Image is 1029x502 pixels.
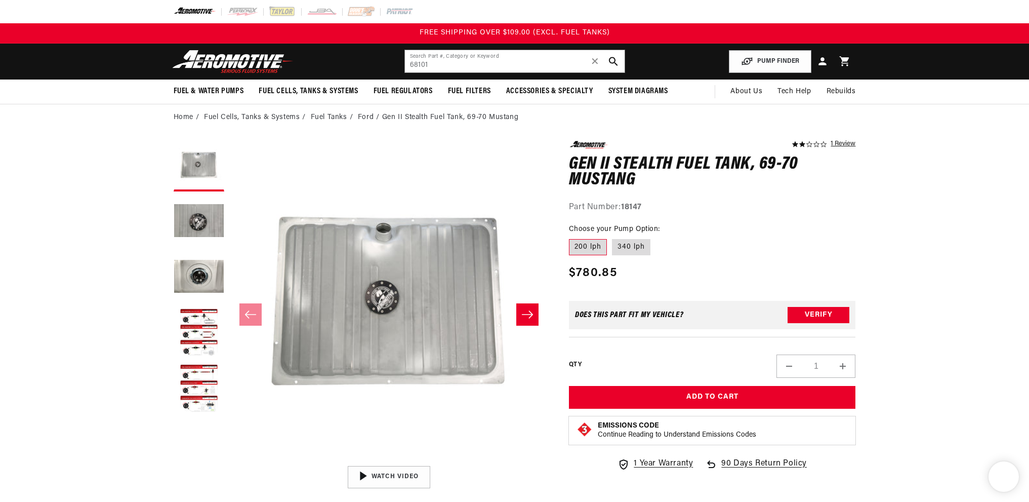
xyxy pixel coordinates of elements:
span: Fuel Cells, Tanks & Systems [259,86,358,97]
summary: Fuel Cells, Tanks & Systems [251,80,365,103]
label: 340 lph [612,239,650,255]
span: $780.85 [569,264,617,282]
button: search button [602,50,625,72]
a: 90 Days Return Policy [705,457,807,481]
a: Ford [358,112,374,123]
summary: System Diagrams [601,80,676,103]
span: Rebuilds [827,86,856,97]
a: 1 reviews [831,141,855,148]
summary: Fuel Filters [440,80,499,103]
img: Emissions code [577,421,593,438]
li: Fuel Cells, Tanks & Systems [204,112,308,123]
label: QTY [569,361,582,369]
button: Add to Cart [569,386,856,409]
span: 1 Year Warranty [634,457,693,471]
summary: Fuel Regulators [366,80,440,103]
button: Emissions CodeContinue Reading to Understand Emissions Codes [598,421,756,440]
span: 90 Days Return Policy [721,457,807,481]
input: Search by Part Number, Category or Keyword [405,50,625,72]
img: Aeromotive [170,50,296,73]
span: Tech Help [777,86,811,97]
button: Load image 5 in gallery view [174,364,224,414]
span: Fuel & Water Pumps [174,86,244,97]
summary: Fuel & Water Pumps [166,80,252,103]
button: Slide right [516,303,539,326]
a: Home [174,112,193,123]
span: Fuel Filters [448,86,491,97]
button: PUMP FINDER [729,50,811,73]
media-gallery: Gallery Viewer [174,141,549,488]
li: Gen II Stealth Fuel Tank, 69-70 Mustang [382,112,518,123]
summary: Tech Help [770,80,818,104]
a: Fuel Tanks [311,112,347,123]
div: Does This part fit My vehicle? [575,311,684,319]
h1: Gen II Stealth Fuel Tank, 69-70 Mustang [569,157,856,188]
span: System Diagrams [608,86,668,97]
div: Part Number: [569,201,856,214]
button: Load image 2 in gallery view [174,197,224,247]
legend: Choose your Pump Option: [569,224,661,235]
button: Slide left [239,303,262,326]
button: Load image 1 in gallery view [174,141,224,191]
strong: 18147 [621,203,642,211]
label: 200 lph [569,239,607,255]
span: Accessories & Specialty [506,86,593,97]
button: Verify [788,307,849,323]
p: Continue Reading to Understand Emissions Codes [598,431,756,440]
a: About Us [723,80,770,104]
summary: Accessories & Specialty [499,80,601,103]
span: Fuel Regulators [374,86,433,97]
nav: breadcrumbs [174,112,856,123]
button: Load image 3 in gallery view [174,252,224,303]
summary: Rebuilds [819,80,863,104]
strong: Emissions Code [598,422,659,430]
a: 1 Year Warranty [618,457,693,471]
span: About Us [730,88,762,95]
button: Load image 4 in gallery view [174,308,224,359]
span: FREE SHIPPING OVER $109.00 (EXCL. FUEL TANKS) [420,29,610,36]
span: ✕ [591,53,600,69]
